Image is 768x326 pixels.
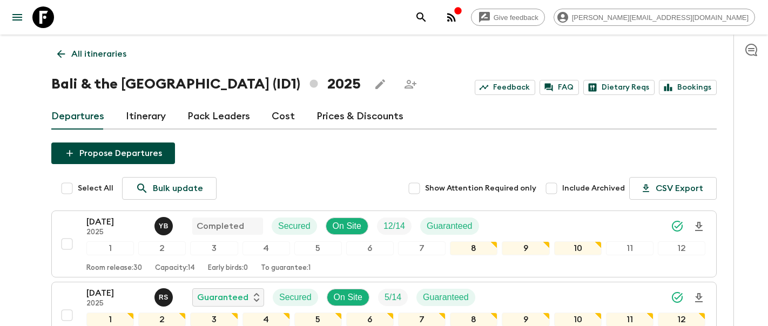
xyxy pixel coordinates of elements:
span: [PERSON_NAME][EMAIL_ADDRESS][DOMAIN_NAME] [566,13,754,22]
div: Secured [272,218,317,235]
p: On Site [334,291,362,304]
a: Bulk update [122,177,217,200]
div: 1 [86,241,134,255]
div: Secured [273,289,318,306]
p: 5 / 14 [385,291,401,304]
a: Feedback [475,80,535,95]
p: [DATE] [86,287,146,300]
p: Early birds: 0 [208,264,248,273]
span: Select All [78,183,113,194]
p: Bulk update [153,182,203,195]
svg: Synced Successfully [671,220,684,233]
a: Dietary Reqs [583,80,655,95]
p: 2025 [86,300,146,308]
a: FAQ [540,80,579,95]
span: Yogi Bear (Indra Prayogi) [154,220,175,229]
span: Give feedback [488,13,544,22]
svg: Download Onboarding [692,291,705,304]
div: 8 [450,241,497,255]
a: All itineraries [51,43,132,65]
a: Prices & Discounts [316,104,403,130]
span: Show Attention Required only [425,183,536,194]
div: Trip Fill [377,218,412,235]
a: Give feedback [471,9,545,26]
button: CSV Export [629,177,717,200]
button: Propose Departures [51,142,175,164]
button: RS [154,288,175,307]
p: On Site [333,220,361,233]
svg: Synced Successfully [671,291,684,304]
p: To guarantee: 1 [261,264,311,273]
div: On Site [326,218,368,235]
a: Cost [272,104,295,130]
button: [DATE]2025Yogi Bear (Indra Prayogi)CompletedSecuredOn SiteTrip FillGuaranteed123456789101112Room ... [51,210,717,277]
p: Room release: 30 [86,264,142,273]
a: Pack Leaders [187,104,250,130]
p: Guaranteed [197,291,248,304]
h1: Bali & the [GEOGRAPHIC_DATA] (ID1) 2025 [51,73,361,95]
div: 5 [294,241,342,255]
span: Include Archived [562,183,625,194]
div: 9 [502,241,549,255]
svg: Download Onboarding [692,220,705,233]
span: Raka Sanjaya [154,291,175,300]
div: 7 [398,241,446,255]
button: search adventures [410,6,432,28]
p: Capacity: 14 [155,264,195,273]
span: Share this itinerary [400,73,421,95]
a: Departures [51,104,104,130]
div: 10 [554,241,602,255]
p: All itineraries [71,47,126,60]
p: 12 / 14 [383,220,405,233]
p: Guaranteed [423,291,469,304]
p: [DATE] [86,215,146,228]
div: 2 [138,241,186,255]
div: [PERSON_NAME][EMAIL_ADDRESS][DOMAIN_NAME] [554,9,755,26]
div: 12 [658,241,705,255]
p: Completed [197,220,244,233]
a: Itinerary [126,104,166,130]
p: Secured [279,291,312,304]
button: menu [6,6,28,28]
p: 2025 [86,228,146,237]
div: 6 [346,241,394,255]
div: 11 [606,241,654,255]
p: Guaranteed [427,220,473,233]
div: 3 [190,241,238,255]
div: Trip Fill [378,289,408,306]
p: R S [159,293,169,302]
div: 4 [242,241,290,255]
p: Secured [278,220,311,233]
div: On Site [327,289,369,306]
button: Edit this itinerary [369,73,391,95]
a: Bookings [659,80,717,95]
